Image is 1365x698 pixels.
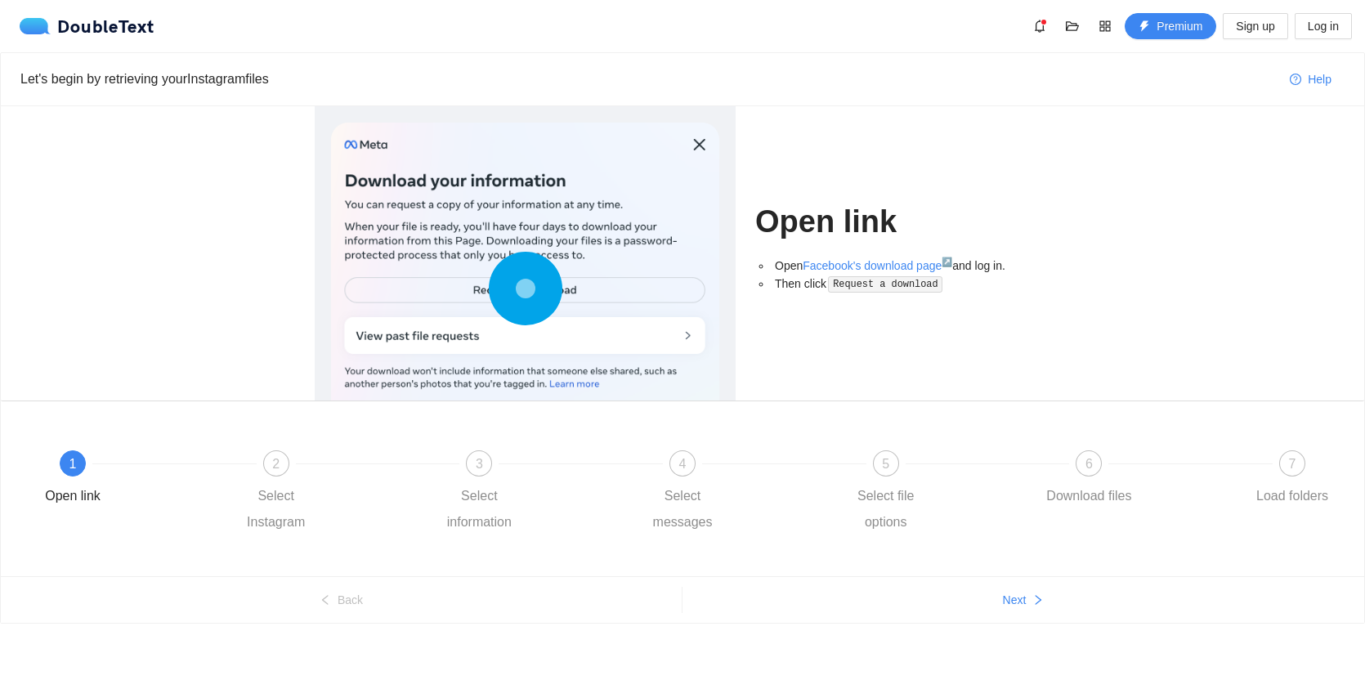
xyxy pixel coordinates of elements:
code: Request a download [828,276,942,293]
span: question-circle [1290,74,1301,87]
span: 4 [679,457,687,471]
div: 1Open link [25,450,229,509]
span: 3 [476,457,483,471]
div: 7Load folders [1245,450,1340,509]
li: Open and log in. [772,257,1050,275]
div: Select file options [839,483,933,535]
span: 1 [69,457,77,471]
span: bell [1027,20,1052,33]
h1: Open link [755,203,1050,241]
button: thunderboltPremium [1125,13,1216,39]
span: 2 [272,457,280,471]
div: Let's begin by retrieving your Instagram files [20,69,1277,89]
span: 7 [1289,457,1296,471]
div: 2Select Instagram [229,450,432,535]
span: right [1032,594,1044,607]
button: Log in [1295,13,1352,39]
span: thunderbolt [1139,20,1150,34]
span: Next [1003,591,1027,609]
div: Select Instagram [229,483,324,535]
button: Nextright [682,587,1364,613]
span: Help [1308,70,1331,88]
button: bell [1027,13,1053,39]
div: Load folders [1256,483,1328,509]
div: Select messages [635,483,730,535]
div: 5Select file options [839,450,1042,535]
span: 6 [1085,457,1093,471]
span: folder-open [1060,20,1085,33]
div: DoubleText [20,18,154,34]
span: Sign up [1236,17,1274,35]
sup: ↗ [942,257,952,266]
div: Download files [1046,483,1131,509]
span: 5 [882,457,889,471]
a: logoDoubleText [20,18,154,34]
div: 3Select information [432,450,635,535]
button: folder-open [1059,13,1085,39]
div: Open link [45,483,101,509]
li: Then click [772,275,1050,293]
button: Sign up [1223,13,1287,39]
span: Log in [1308,17,1339,35]
button: question-circleHelp [1277,66,1345,92]
div: 4Select messages [635,450,839,535]
img: logo [20,18,57,34]
span: appstore [1093,20,1117,33]
button: appstore [1092,13,1118,39]
div: Select information [432,483,526,535]
a: Facebook's download page↗ [803,259,952,272]
div: 6Download files [1041,450,1245,509]
span: Premium [1157,17,1202,35]
button: leftBack [1,587,682,613]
